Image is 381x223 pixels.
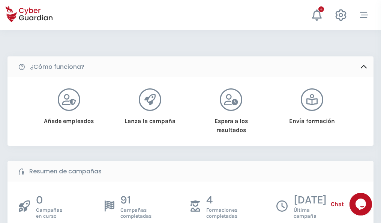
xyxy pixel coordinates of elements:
[206,207,237,219] span: Formaciones completadas
[349,193,373,215] iframe: chat widget
[119,111,181,126] div: Lanza la campaña
[36,207,62,219] span: Campañas en curso
[294,207,327,219] span: Última campaña
[294,193,327,207] p: [DATE]
[120,207,151,219] span: Campañas completadas
[36,193,62,207] p: 0
[331,200,344,209] span: Chat
[206,193,237,207] p: 4
[30,62,84,71] b: ¿Cómo funciona?
[38,111,100,126] div: Añade empleados
[318,6,324,12] div: +
[281,111,343,126] div: Envía formación
[200,111,262,135] div: Espera a los resultados
[29,167,102,176] b: Resumen de campañas
[120,193,151,207] p: 91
